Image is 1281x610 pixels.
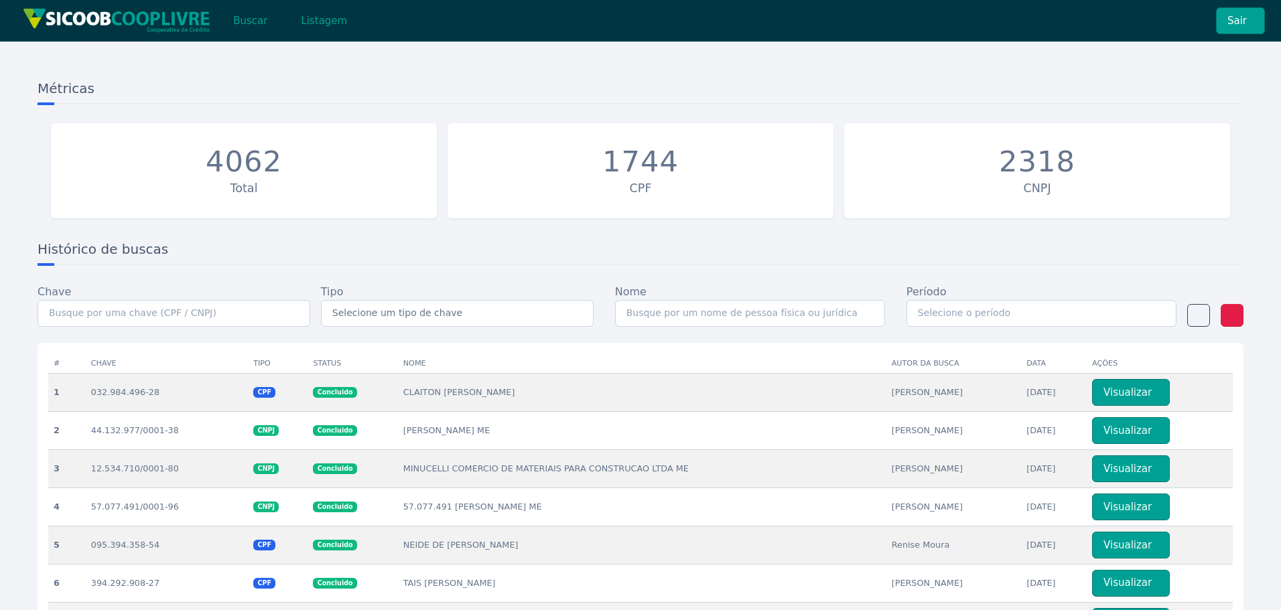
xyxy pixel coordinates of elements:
button: Visualizar [1092,570,1170,597]
button: Listagem [289,7,358,34]
td: [PERSON_NAME] ME [398,411,886,449]
th: Autor da busca [886,354,1022,374]
th: 5 [48,526,86,564]
span: Concluido [313,540,356,550]
td: [PERSON_NAME] [886,411,1022,449]
div: 4062 [206,145,282,179]
th: # [48,354,86,374]
span: CPF [253,540,275,550]
span: CNPJ [253,425,279,436]
button: Sair [1216,7,1265,34]
button: Visualizar [1092,532,1170,558]
td: 57.077.491 [PERSON_NAME] ME [398,487,886,526]
td: 095.394.358-54 [86,526,248,564]
button: Visualizar [1092,379,1170,406]
td: [PERSON_NAME] [886,564,1022,602]
input: Busque por um nome de pessoa física ou jurídica [615,300,885,327]
th: Nome [398,354,886,374]
span: Concluido [313,387,356,398]
td: [DATE] [1021,526,1087,564]
label: Período [906,284,947,300]
div: 2318 [999,145,1075,179]
th: 6 [48,564,86,602]
th: 1 [48,373,86,411]
td: 44.132.977/0001-38 [86,411,248,449]
td: [PERSON_NAME] [886,487,1022,526]
td: 032.984.496-28 [86,373,248,411]
h3: Métricas [38,79,1243,104]
th: Status [308,354,397,374]
th: Tipo [248,354,308,374]
label: Chave [38,284,71,300]
button: Visualizar [1092,493,1170,520]
div: CNPJ [851,179,1223,197]
input: Busque por uma chave (CPF / CNPJ) [38,300,310,327]
td: MINUCELLI COMERCIO DE MATERIAIS PARA CONSTRUCAO LTDA ME [398,449,886,487]
div: 1744 [602,145,679,179]
td: [DATE] [1021,449,1087,487]
td: 57.077.491/0001-96 [86,487,248,526]
td: [PERSON_NAME] [886,373,1022,411]
td: [DATE] [1021,564,1087,602]
td: [PERSON_NAME] [886,449,1022,487]
label: Tipo [321,284,344,300]
div: CPF [454,179,827,197]
th: 2 [48,411,86,449]
span: Concluido [313,425,356,436]
td: NEIDE DE [PERSON_NAME] [398,526,886,564]
button: Visualizar [1092,417,1170,444]
span: Concluido [313,463,356,474]
th: 4 [48,487,86,526]
td: [DATE] [1021,487,1087,526]
td: CLAITON [PERSON_NAME] [398,373,886,411]
button: Buscar [222,7,279,34]
span: Concluido [313,502,356,512]
input: Selecione o período [906,300,1176,327]
h3: Histórico de buscas [38,240,1243,264]
span: Concluido [313,578,356,589]
td: [DATE] [1021,411,1087,449]
span: CPF [253,387,275,398]
td: TAIS [PERSON_NAME] [398,564,886,602]
span: CNPJ [253,463,279,474]
th: Data [1021,354,1087,374]
div: Total [58,179,430,197]
th: Chave [86,354,248,374]
td: [DATE] [1021,373,1087,411]
span: CPF [253,578,275,589]
span: CNPJ [253,502,279,512]
button: Visualizar [1092,455,1170,482]
td: Renise Moura [886,526,1022,564]
label: Nome [615,284,647,300]
img: img/sicoob_cooplivre.png [23,8,210,33]
td: 394.292.908-27 [86,564,248,602]
th: 3 [48,449,86,487]
td: 12.534.710/0001-80 [86,449,248,487]
th: Ações [1087,354,1233,374]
